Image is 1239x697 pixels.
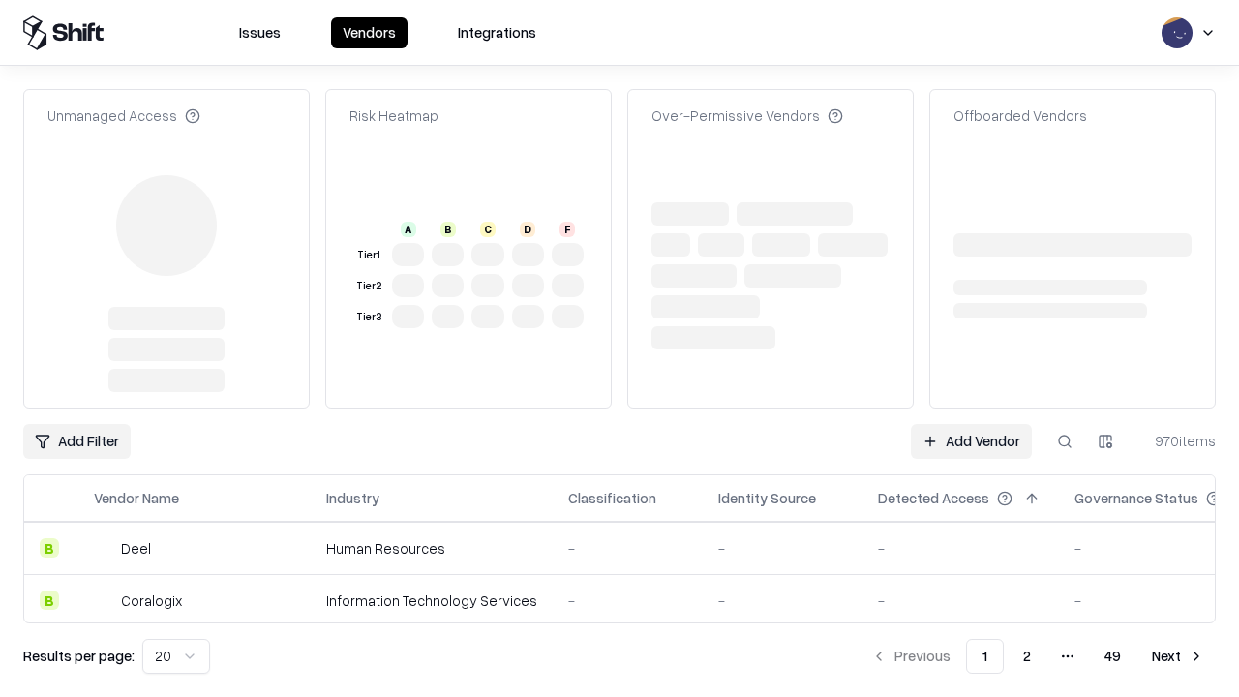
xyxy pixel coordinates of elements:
button: 49 [1089,639,1136,674]
div: Vendor Name [94,488,179,508]
div: - [878,538,1043,559]
div: Unmanaged Access [47,106,200,126]
button: Integrations [446,17,548,48]
div: B [440,222,456,237]
div: - [568,538,687,559]
button: Next [1140,639,1216,674]
button: 1 [966,639,1004,674]
div: Offboarded Vendors [953,106,1087,126]
img: Deel [94,538,113,558]
div: C [480,222,496,237]
div: 970 items [1138,431,1216,451]
div: Industry [326,488,379,508]
div: Over-Permissive Vendors [651,106,843,126]
div: F [559,222,575,237]
div: A [401,222,416,237]
div: Governance Status [1074,488,1198,508]
nav: pagination [860,639,1216,674]
div: - [878,591,1043,611]
button: Add Filter [23,424,131,459]
div: B [40,538,59,558]
div: Risk Heatmap [349,106,438,126]
div: - [718,591,847,611]
button: 2 [1008,639,1046,674]
div: Deel [121,538,151,559]
div: D [520,222,535,237]
div: Classification [568,488,656,508]
div: Identity Source [718,488,816,508]
div: Information Technology Services [326,591,537,611]
img: Coralogix [94,591,113,610]
div: B [40,591,59,610]
div: Human Resources [326,538,537,559]
div: Tier 1 [353,247,384,263]
p: Results per page: [23,646,135,666]
button: Issues [227,17,292,48]
div: - [718,538,847,559]
div: Tier 2 [353,278,384,294]
div: Detected Access [878,488,989,508]
div: Coralogix [121,591,182,611]
div: Tier 3 [353,309,384,325]
button: Vendors [331,17,408,48]
div: - [568,591,687,611]
a: Add Vendor [911,424,1032,459]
